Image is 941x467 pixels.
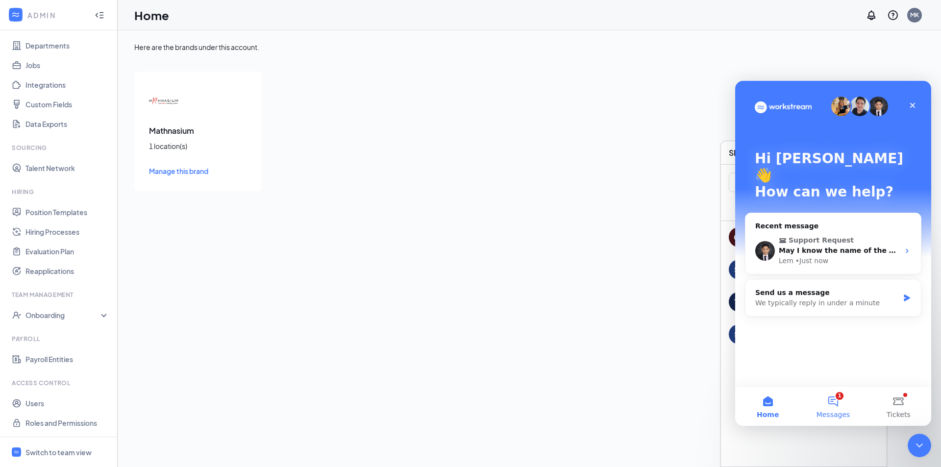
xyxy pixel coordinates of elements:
[25,55,109,75] a: Jobs
[25,75,109,95] a: Integrations
[12,310,22,320] svg: UserCheck
[65,306,130,345] button: Messages
[25,36,109,55] a: Departments
[25,158,109,178] a: Talent Network
[149,167,208,175] span: Manage this brand
[151,330,175,337] span: Tickets
[12,188,107,196] div: Hiring
[44,166,294,173] span: May I know the name of the employee so I can verify and check?
[25,261,109,281] a: Reapplications
[25,95,109,114] a: Custom Fields
[22,330,44,337] span: Home
[12,291,107,299] div: Team Management
[25,114,109,134] a: Data Exports
[908,434,931,457] iframe: Intercom live chat
[12,144,107,152] div: Sourcing
[13,449,20,455] svg: WorkstreamLogo
[149,141,247,151] div: 1 location(s)
[734,297,743,307] div: TC
[910,11,919,19] div: MK
[25,393,109,413] a: Users
[149,166,247,176] a: Manage this brand
[134,7,169,24] h1: Home
[134,42,924,52] div: Here are the brands under this account.
[25,310,101,320] div: Onboarding
[25,349,109,369] a: Payroll Entities
[25,447,92,457] div: Switch to team view
[729,147,785,158] h3: SMS Messages
[20,207,164,217] div: Send us a message
[25,413,109,433] a: Roles and Permissions
[169,16,186,33] div: Close
[734,265,743,274] div: SK
[729,173,845,192] input: Search team member
[60,175,93,185] div: • Just now
[149,125,247,136] h3: Mathnasium
[25,202,109,222] a: Position Templates
[131,306,196,345] button: Tickets
[95,10,104,20] svg: Collapse
[27,10,86,20] div: ADMIN
[20,217,164,227] div: We typically reply in under a minute
[25,222,109,242] a: Hiring Processes
[887,9,899,21] svg: QuestionInfo
[44,175,58,185] div: Lem
[734,232,743,242] div: CP
[149,86,178,116] img: Mathnasium logo
[81,330,115,337] span: Messages
[866,9,877,21] svg: Notifications
[25,242,109,261] a: Evaluation Plan
[12,379,107,387] div: Access control
[735,81,931,426] iframe: Intercom live chat
[734,329,743,339] div: SS
[11,10,21,20] svg: WorkstreamLogo
[10,198,186,236] div: Send us a messageWe typically reply in under a minute
[12,335,107,343] div: Payroll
